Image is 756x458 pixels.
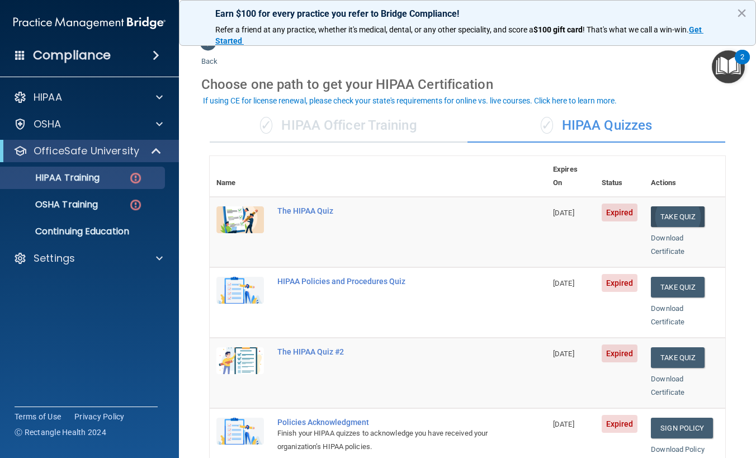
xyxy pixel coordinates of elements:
div: If using CE for license renewal, please check your state's requirements for online vs. live cours... [203,97,617,105]
p: HIPAA [34,91,62,104]
button: Take Quiz [651,347,705,368]
div: The HIPAA Quiz #2 [277,347,490,356]
a: Sign Policy [651,418,713,438]
span: Ⓒ Rectangle Health 2024 [15,427,106,438]
a: Download Policy [651,445,705,454]
p: OSHA Training [7,199,98,210]
span: Expired [602,344,638,362]
span: Expired [602,274,638,292]
div: 2 [740,57,744,72]
button: Take Quiz [651,206,705,227]
span: Expired [602,204,638,221]
th: Expires On [546,156,595,197]
p: Settings [34,252,75,265]
img: danger-circle.6113f641.png [129,198,143,212]
p: OSHA [34,117,62,131]
span: [DATE] [553,350,574,358]
div: HIPAA Officer Training [210,109,467,143]
a: Download Certificate [651,375,684,396]
div: Policies Acknowledgment [277,418,490,427]
button: Open Resource Center, 2 new notifications [712,50,745,83]
a: Download Certificate [651,304,684,326]
button: If using CE for license renewal, please check your state's requirements for online vs. live cours... [201,95,618,106]
a: Download Certificate [651,234,684,256]
div: HIPAA Quizzes [467,109,725,143]
a: Privacy Policy [74,411,125,422]
div: HIPAA Policies and Procedures Quiz [277,277,490,286]
a: OfficeSafe University [13,144,162,158]
a: Terms of Use [15,411,61,422]
strong: $100 gift card [533,25,583,34]
button: Take Quiz [651,277,705,298]
a: OSHA [13,117,163,131]
span: Expired [602,415,638,433]
span: ✓ [260,117,272,134]
img: PMB logo [13,12,166,34]
button: Close [736,4,747,22]
p: Earn $100 for every practice you refer to Bridge Compliance! [215,8,720,19]
p: Continuing Education [7,226,160,237]
span: [DATE] [553,420,574,428]
span: [DATE] [553,209,574,217]
th: Status [595,156,645,197]
div: Finish your HIPAA quizzes to acknowledge you have received your organization’s HIPAA policies. [277,427,490,454]
h4: Compliance [33,48,111,63]
span: ✓ [541,117,553,134]
span: Refer a friend at any practice, whether it's medical, dental, or any other speciality, and score a [215,25,533,34]
span: [DATE] [553,279,574,287]
p: HIPAA Training [7,172,100,183]
a: Back [201,44,218,65]
div: Choose one path to get your HIPAA Certification [201,68,734,101]
p: OfficeSafe University [34,144,139,158]
span: ! That's what we call a win-win. [583,25,689,34]
th: Name [210,156,271,197]
th: Actions [644,156,725,197]
a: Settings [13,252,163,265]
a: Get Started [215,25,703,45]
img: danger-circle.6113f641.png [129,171,143,185]
a: HIPAA [13,91,163,104]
div: The HIPAA Quiz [277,206,490,215]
